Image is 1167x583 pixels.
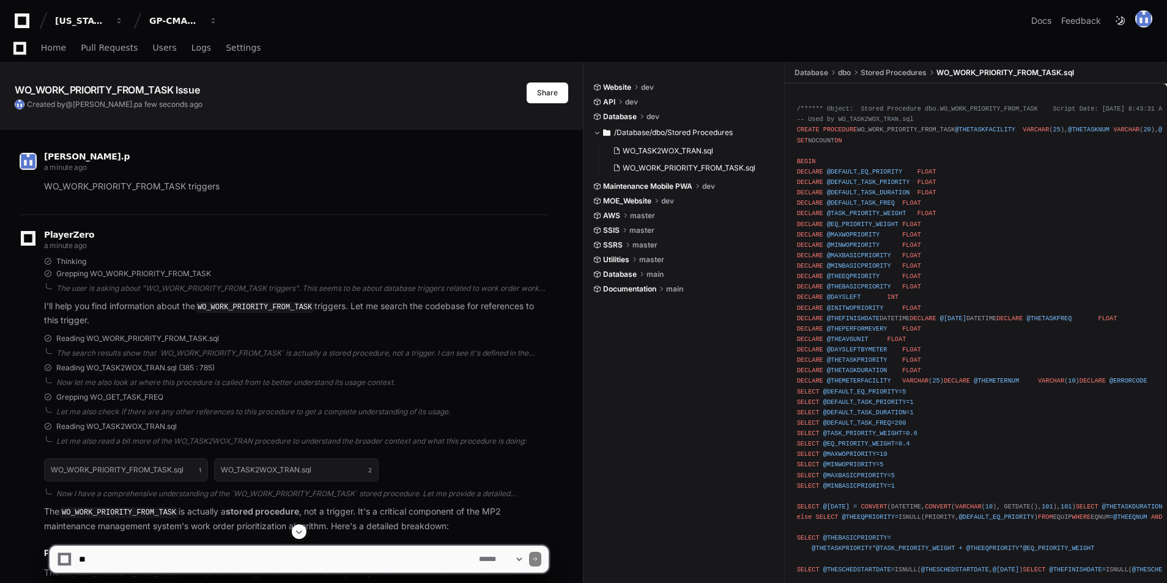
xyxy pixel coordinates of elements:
span: a minute ago [44,163,86,172]
span: 101 [1042,503,1053,510]
span: Pull Requests [81,44,138,51]
span: DECLARE [797,325,823,332]
span: SELECT [797,503,820,510]
span: SELECT [797,409,820,416]
span: Logs [191,44,211,51]
span: @THEAVGUNIT [827,335,869,343]
span: VARCHAR [902,377,928,384]
span: Utilities [603,255,629,265]
a: Home [41,34,66,62]
div: Let me also read a bit more of the WO_TASK2WOX_TRAN procedure to understand the broader context a... [56,436,549,446]
span: FLOAT [902,262,921,269]
img: 174426149 [1135,10,1152,28]
span: 1 [891,482,895,490]
span: DECLARE [797,335,823,343]
span: dev [702,182,715,191]
span: @DEFAULT_TASK_PRIORITY [823,398,906,406]
span: = [895,440,898,447]
span: Home [41,44,66,51]
span: @MAXWOPRIORITY [823,450,876,458]
span: @MAXBASICPRIORITY [823,472,887,479]
span: 5 [891,472,895,479]
span: FLOAT [887,335,906,343]
span: Grepping WO_GET_TASK_FREQ [56,392,163,402]
span: CREATE [797,126,820,133]
a: Logs [191,34,211,62]
span: DECLARE [797,199,823,207]
span: = [898,388,902,395]
span: SELECT [797,472,820,479]
span: main [666,284,683,294]
span: @TASK_PRIORITY_WEIGHT [827,210,906,217]
span: = [876,450,880,458]
span: SELECT [797,419,820,427]
span: @THETASKFREQ [1027,315,1072,322]
span: = [876,461,880,468]
span: 5 [902,388,906,395]
span: 25 [1053,126,1061,133]
span: FLOAT [902,283,921,290]
span: master [639,255,664,265]
span: DECLARE [797,356,823,364]
p: The is actually a , not a trigger. It's a critical component of the MP2 maintenance management sy... [44,505,549,533]
img: 174426149 [20,153,37,170]
span: VARCHAR [1023,126,1049,133]
span: FLOAT [902,304,921,312]
span: SELECT [797,388,820,395]
span: FLOAT [902,325,921,332]
span: AND [1151,513,1162,521]
span: Maintenance Mobile PWA [603,182,692,191]
span: SELECT [797,398,820,406]
span: INT [887,293,898,301]
span: DECLARE [797,377,823,384]
span: 5 [880,461,883,468]
span: @THETASKDURATION [1102,503,1163,510]
span: @DEFAULT_EQ_PRIORITY [823,388,898,395]
span: DECLARE [797,346,823,353]
code: WO_WORK_PRIORITY_FROM_TASK [195,302,314,313]
span: @MINBASICPRIORITY [823,482,887,490]
span: @MAXBASICPRIORITY [827,252,891,259]
span: = [906,409,910,416]
span: FLOAT [902,221,921,228]
span: DECLARE [797,241,823,249]
strong: stored procedure [226,506,299,516]
span: 1 [199,465,201,475]
span: @ [65,100,73,109]
span: else [797,513,812,521]
span: Reading WO_TASK2WOX_TRAN.sql (385 : 785) [56,363,215,373]
span: DECLARE [797,178,823,186]
span: @THEEQNUM [1113,513,1147,521]
span: DECLARE [797,315,823,322]
span: DECLARE [1080,377,1106,384]
span: Settings [226,44,261,51]
span: a minute ago [44,241,86,250]
span: @DEFAULT_TASK_FREQ [827,199,895,207]
span: BEGIN [797,158,816,165]
span: @DEFAULT_TASK_DURATION [827,189,910,196]
span: @DAYSLEFTBYMETER [827,346,887,353]
button: WO_TASK2WOX_TRAN.sql [608,142,768,159]
div: [US_STATE] Pacific [55,15,108,27]
span: /Database/dbo/Stored Procedures [614,128,733,137]
span: FLOAT [902,346,921,353]
div: GP-CMAG-MP2 [149,15,202,27]
span: API [603,97,615,107]
span: 1 [910,409,914,416]
span: @MINBASICPRIORITY [827,262,891,269]
span: WO_WORK_PRIORITY_FROM_TASK.sql [623,163,755,173]
span: ON [834,137,842,144]
span: Reading WO_TASK2WOX_TRAN.sql [56,422,177,431]
span: DECLARE [797,210,823,217]
div: Now let me also look at where this procedure is called from to better understand its usage context. [56,378,549,387]
span: PlayerZero [44,231,94,238]
span: = [887,472,891,479]
span: 20 [1143,126,1150,133]
p: I'll help you find information about the triggers. Let me search the codebase for references to t... [44,299,549,328]
span: @THEMETERNUM [974,377,1019,384]
span: DECLARE [797,189,823,196]
span: FLOAT [917,210,936,217]
span: FLOAT [902,241,921,249]
button: WO_TASK2WOX_TRAN.sql2 [214,458,378,482]
span: 10 [880,450,887,458]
